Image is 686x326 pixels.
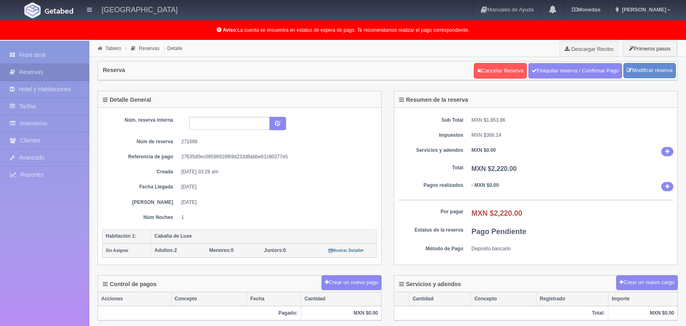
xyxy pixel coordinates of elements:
th: Concepto [171,292,247,306]
h4: Detalle General [103,97,151,103]
dd: MXN $366.14 [471,132,673,139]
dd: [DATE] 03:28 am [181,168,371,175]
th: Cantidad [409,292,471,306]
a: Finiquitar reserva / Confirmar Pago [528,63,622,79]
dt: Núm Noches [108,214,173,221]
button: Crear un nuevo cargo [616,275,678,290]
b: MXN $2,220.00 [471,209,522,217]
th: Fecha [247,292,301,306]
b: Monedas [572,7,600,13]
a: Tablero [105,46,121,51]
button: Primeros pasos [623,41,677,57]
a: Descargar Recibo [560,41,618,57]
b: Aviso: [223,27,237,33]
h4: Servicios y adendos [399,281,461,287]
th: Acciones [98,292,171,306]
span: 2 [154,247,177,253]
b: Pago Pendiente [471,228,526,236]
dd: Deposito bancario [471,245,673,252]
dd: 271668 [181,138,371,145]
dt: Total [398,164,463,171]
dt: Impuestos [398,132,463,139]
dt: [PERSON_NAME] [108,199,173,206]
a: Reservas [139,46,160,51]
th: Cabaña de Luxe [151,229,377,243]
strong: Juniors: [264,247,283,253]
b: MXN $2,220.00 [471,165,517,172]
dd: 1 [181,214,371,221]
th: Total: [394,306,608,320]
th: Registrado [536,292,608,306]
dd: 27635d0ec09598918f69d233d8abbe61c80377e5 [181,153,371,160]
a: Cancelar Reserva [474,63,527,79]
dt: Núm de reserva [108,138,173,145]
dt: Creada [108,168,173,175]
strong: Menores: [209,247,231,253]
th: Cantidad [301,292,381,306]
h4: Resumen de la reserva [399,97,468,103]
img: Getabed [45,8,73,14]
th: Pagado: [98,306,301,320]
img: Getabed [24,2,41,18]
li: Detalle [162,44,185,52]
dt: Núm. reserva interna [108,117,173,124]
dt: Pagos realizados [398,182,463,189]
span: 0 [264,247,286,253]
dt: Estatus de la reserva [398,227,463,234]
b: MXN $0.00 [471,147,496,153]
b: Habitación 1: [106,233,136,239]
span: [PERSON_NAME] [620,7,666,13]
dd: [DATE] [181,184,371,190]
dd: MXN $1,853.86 [471,117,673,124]
strong: Adultos: [154,247,174,253]
b: - MXN $0.00 [471,182,499,188]
dt: Método de Pago [398,245,463,252]
small: Sin Asignar [106,248,128,253]
dt: Servicios y adendos [398,147,463,154]
th: Concepto [471,292,536,306]
h4: Reserva [103,67,125,73]
th: MXN $0.00 [301,306,381,320]
dt: Fecha Llegada [108,184,173,190]
dd: [DATE] [181,199,371,206]
th: MXN $0.00 [608,306,677,320]
button: Crear un nuevo pago [321,275,382,290]
dt: Por pagar [398,208,463,215]
dt: Sub Total [398,117,463,124]
th: Importe [608,292,677,306]
span: 0 [209,247,234,253]
dt: Referencia de pago [108,153,173,160]
a: Mostrar Detalle [328,247,364,253]
a: Modificar reserva [623,63,676,78]
small: Mostrar Detalle [328,248,364,253]
h4: [GEOGRAPHIC_DATA] [102,4,178,14]
h4: Control de pagos [103,281,156,287]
